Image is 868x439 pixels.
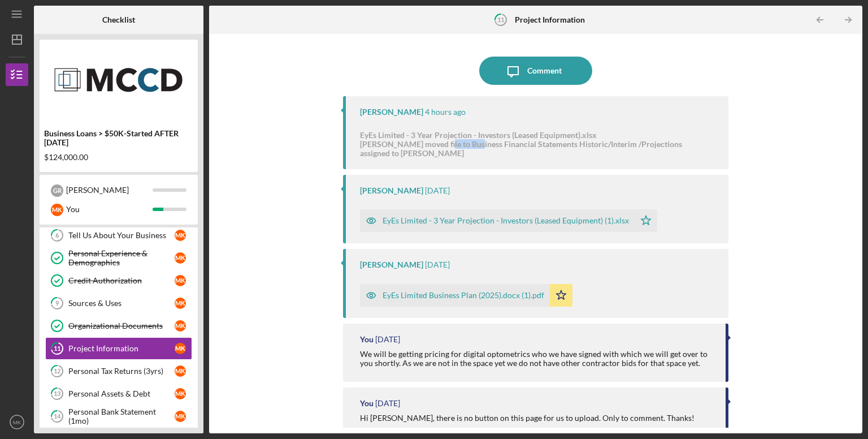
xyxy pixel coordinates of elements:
[68,321,175,330] div: Organizational Documents
[360,284,572,307] button: EyEs Limited Business Plan (2025).docx (1).pdf
[13,419,21,425] text: MK
[425,107,466,117] time: 2025-10-14 14:04
[175,252,186,264] div: M K
[44,153,193,162] div: $124,000.00
[383,291,544,300] div: EyEs Limited Business Plan (2025).docx (1).pdf
[383,216,629,225] div: EyEs Limited - 3 Year Projection - Investors (Leased Equipment) (1).xlsx
[175,365,186,377] div: M K
[360,186,423,195] div: [PERSON_NAME]
[360,107,423,117] div: [PERSON_NAME]
[360,399,374,408] div: You
[175,388,186,399] div: M K
[44,129,193,147] div: Business Loans > $50K-Started AFTER [DATE]
[66,200,153,219] div: You
[6,411,28,433] button: MK
[68,407,175,425] div: Personal Bank Statement (1mo)
[51,204,63,216] div: M K
[497,16,504,23] tspan: 11
[175,320,186,332] div: M K
[68,299,175,308] div: Sources & Uses
[360,140,711,158] div: [PERSON_NAME] moved file to Business Financial Statements Historic/Interim /Projections assigned ...
[54,345,60,352] tspan: 11
[102,15,135,24] b: Checklist
[175,411,186,422] div: M K
[45,269,192,292] a: Credit AuthorizationMK
[66,180,153,200] div: [PERSON_NAME]
[527,57,562,85] div: Comment
[68,249,175,267] div: Personal Experience & Demographics
[45,337,192,360] a: 11Project InformationMK
[360,414,695,423] div: Hi [PERSON_NAME], there is no button on this page for us to upload. Only to comment. Thanks!
[40,45,198,113] img: Product logo
[68,276,175,285] div: Credit Authorization
[68,344,175,353] div: Project Information
[68,367,175,376] div: Personal Tax Returns (3yrs)
[175,298,186,309] div: M K
[54,390,60,398] tspan: 13
[45,247,192,269] a: Personal Experience & DemographicsMK
[45,224,192,247] a: 6Tell Us About Your BusinessMK
[55,232,59,239] tspan: 6
[360,131,711,140] div: EyEs Limited - 3 Year Projection - Investors (Leased Equipment).xlsx
[360,209,657,232] button: EyEs Limited - 3 Year Projection - Investors (Leased Equipment) (1).xlsx
[375,399,400,408] time: 2025-09-25 16:41
[51,184,63,197] div: G R
[45,292,192,315] a: 9Sources & UsesMK
[68,231,175,240] div: Tell Us About Your Business
[360,350,714,368] div: We will be getting pricing for digital optometrics who we have signed with which we will get over...
[175,275,186,286] div: M K
[54,413,61,420] tspan: 14
[515,15,585,24] b: Project Information
[55,300,59,307] tspan: 9
[45,382,192,405] a: 13Personal Assets & DebtMK
[425,260,450,269] time: 2025-09-30 17:16
[360,335,374,344] div: You
[175,343,186,354] div: M K
[375,335,400,344] time: 2025-09-25 16:49
[45,315,192,337] a: Organizational DocumentsMK
[68,389,175,398] div: Personal Assets & Debt
[54,368,60,375] tspan: 12
[425,186,450,195] time: 2025-09-30 17:19
[45,405,192,428] a: 14Personal Bank Statement (1mo)MK
[45,360,192,382] a: 12Personal Tax Returns (3yrs)MK
[175,230,186,241] div: M K
[360,260,423,269] div: [PERSON_NAME]
[479,57,592,85] button: Comment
